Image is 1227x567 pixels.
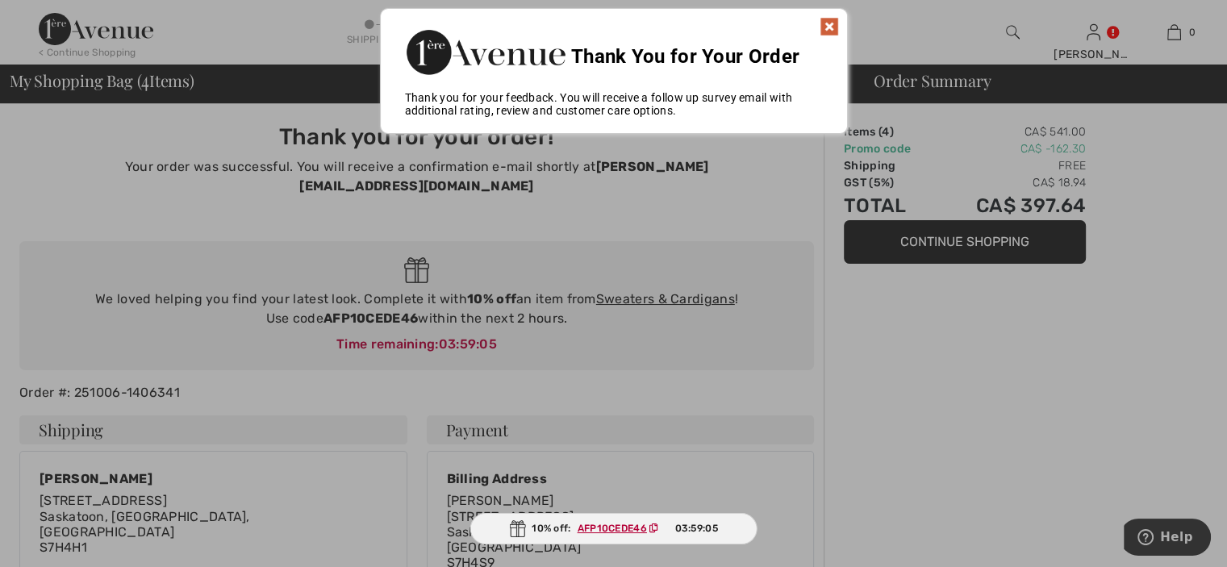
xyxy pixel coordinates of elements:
ins: AFP10CEDE46 [578,523,647,534]
div: 10% off: [470,513,757,544]
img: x [820,17,839,36]
div: Thank you for your feedback. You will receive a follow up survey email with additional rating, re... [381,91,847,117]
span: 03:59:05 [674,521,717,536]
img: Gift.svg [509,520,525,537]
span: Thank You for Your Order [571,45,799,68]
img: Thank You for Your Order [405,25,566,79]
span: Help [36,11,69,26]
